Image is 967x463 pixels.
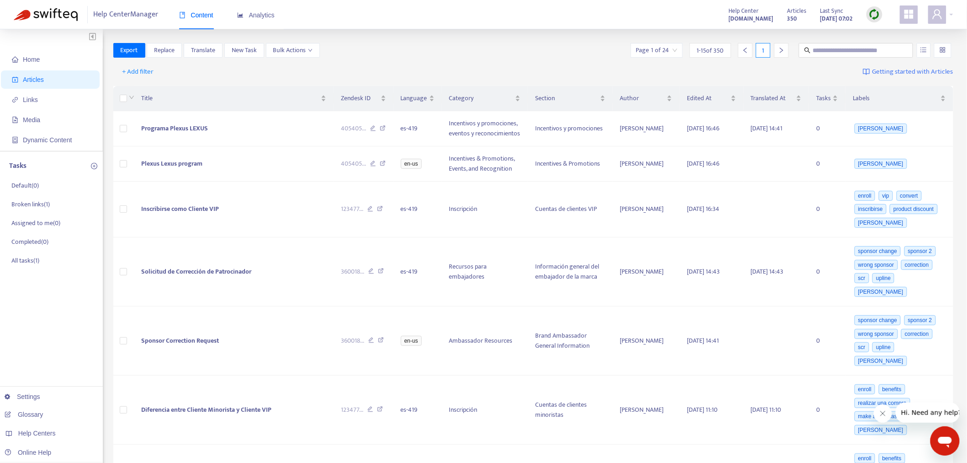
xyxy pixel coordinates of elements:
a: Settings [5,393,40,400]
td: 0 [809,307,845,376]
span: Tasks [816,93,831,103]
span: [DATE] 16:46 [687,123,719,134]
td: Ambassador Resources [442,307,528,376]
span: [DATE] 16:46 [687,158,719,169]
th: Language [393,86,442,111]
span: area-chart [237,12,244,18]
td: [PERSON_NAME] [613,307,680,376]
span: home [12,56,18,63]
span: 123477 ... [341,204,363,214]
p: Assigned to me ( 0 ) [11,218,60,228]
span: [DATE] 14:43 [687,266,720,277]
span: Programa Plexus LEXUS [141,123,208,134]
span: 405405 ... [341,159,366,169]
td: es-419 [393,182,442,237]
button: Bulk Actionsdown [266,43,320,58]
span: product discount [890,204,937,214]
span: enroll [855,384,875,394]
span: [PERSON_NAME] [855,124,907,134]
span: enroll [855,191,875,201]
td: [PERSON_NAME] [613,376,680,445]
img: image-link [863,68,870,75]
span: convert [897,191,922,201]
td: es-419 [393,376,442,445]
span: Solicitud de Corrección de Patrocinador [141,266,251,277]
td: Cuentas de clientes minoristas [528,376,612,445]
span: Inscribirse como Cliente VIP [141,204,219,214]
p: Tasks [9,161,27,172]
span: plus-circle [91,163,97,169]
span: Category [449,93,514,103]
th: Tasks [809,86,845,111]
span: Articles [23,76,44,83]
a: Getting started with Articles [863,65,953,79]
th: Edited At [680,86,744,111]
td: Recursos para embajadores [442,237,528,307]
button: New Task [224,43,264,58]
span: Plexus Lexus program [141,158,202,169]
td: Cuentas de clientes VIP [528,182,612,237]
span: appstore [903,9,914,20]
th: Category [442,86,528,111]
span: realizar una compra [855,398,910,408]
td: Brand Ambassador General Information [528,307,612,376]
iframe: Button to launch messaging window [930,426,960,456]
span: search [804,47,811,54]
iframe: Message from company [896,403,960,423]
span: left [742,47,749,54]
th: Author [613,86,680,111]
span: [DATE] 14:41 [687,335,719,346]
span: [PERSON_NAME] [855,356,907,366]
td: 0 [809,111,845,146]
span: Section [535,93,598,103]
span: [DATE] 11:10 [751,404,781,415]
td: Inscripción [442,182,528,237]
span: + Add filter [122,66,154,77]
span: 405405 ... [341,124,366,134]
div: 1 [756,43,770,58]
span: vip [879,191,893,201]
span: file-image [12,117,18,123]
span: inscribirse [855,204,887,214]
strong: 350 [787,14,797,24]
span: make a purchase [855,411,904,421]
span: 360018 ... [341,336,364,346]
span: [PERSON_NAME] [855,287,907,297]
button: Replace [147,43,182,58]
span: correction [901,260,933,270]
span: 360018 ... [341,267,364,277]
span: right [778,47,785,54]
span: Export [121,45,138,55]
button: Translate [184,43,223,58]
span: correction [901,329,933,339]
td: [PERSON_NAME] [613,111,680,146]
td: es-419 [393,111,442,146]
p: Broken links ( 1 ) [11,199,50,209]
img: sync.dc5367851b00ba804db3.png [869,9,880,20]
span: Author [620,93,665,103]
span: link [12,97,18,103]
span: Home [23,56,40,63]
span: [PERSON_NAME] [855,218,907,228]
iframe: Close message [874,404,892,423]
button: unordered-list [917,43,931,58]
p: Default ( 0 ) [11,181,39,190]
span: sponsor 2 [904,315,936,325]
span: sponsor change [855,315,901,325]
span: Sponsor Correction Request [141,335,219,346]
span: [PERSON_NAME] [855,425,907,435]
th: Zendesk ID [334,86,393,111]
span: Replace [154,45,175,55]
td: Incentivos y promociones, eventos y reconocimientos [442,111,528,146]
span: [DATE] 16:34 [687,204,719,214]
th: Title [134,86,334,111]
span: Help Centers [18,430,56,437]
span: en-us [401,159,422,169]
span: Language [401,93,427,103]
a: [DOMAIN_NAME] [729,13,774,24]
span: Dynamic Content [23,136,72,144]
td: [PERSON_NAME] [613,182,680,237]
span: Edited At [687,93,729,103]
td: 0 [809,182,845,237]
span: 123477 ... [341,405,363,415]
